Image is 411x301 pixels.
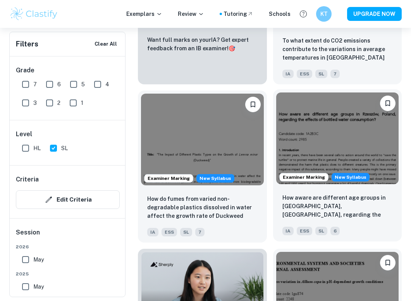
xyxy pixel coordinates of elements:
span: IA [282,227,294,235]
button: Bookmark [245,97,261,112]
span: HL [33,144,41,152]
span: IA [282,70,294,78]
span: 3 [33,99,37,107]
span: 1 [81,99,83,107]
p: Want full marks on your IA ? Get expert feedback from an IB examiner! [147,36,258,53]
a: Examiner MarkingStarting from the May 2026 session, the ESS IA requirements have changed. We crea... [273,91,402,243]
button: Help and Feedback [297,7,310,21]
button: Edit Criteria [16,190,120,209]
p: Exemplars [126,10,162,18]
span: ESS [162,228,177,236]
span: 6 [330,227,340,235]
button: Bookmark [380,255,396,270]
span: May [33,255,44,264]
h6: Session [16,228,120,243]
button: Bookmark [380,96,396,111]
span: 7 [33,80,37,89]
h6: Grade [16,66,120,75]
span: SL [315,227,327,235]
a: Schools [269,10,291,18]
p: How do fumes from varied non-degradable plastics dissolved in water affect the growth rate of Duc... [147,195,258,221]
button: UPGRADE NOW [347,7,402,21]
img: Clastify logo [9,6,58,22]
span: 7 [195,228,205,236]
h6: Filters [16,39,38,50]
a: Tutoring [224,10,253,18]
div: Starting from the May 2026 session, the ESS IA requirements have changed. We created this exempla... [332,173,370,181]
div: Starting from the May 2026 session, the ESS IA requirements have changed. We created this exempla... [196,174,234,183]
h6: Criteria [16,175,39,184]
span: May [33,282,44,291]
span: IA [147,228,158,236]
span: ESS [297,227,312,235]
a: Examiner MarkingStarting from the May 2026 session, the ESS IA requirements have changed. We crea... [138,91,267,243]
span: 5 [81,80,85,89]
span: 🎯 [229,45,235,51]
button: Clear All [93,38,119,50]
span: New Syllabus [196,174,234,183]
span: SL [180,228,192,236]
img: ESS IA example thumbnail: How aware are different age groups in Rz [276,92,399,184]
p: To what extent do CO2 emissions contribute to the variations in average temperatures in Indonesia... [282,36,393,63]
p: Review [178,10,204,18]
span: 6 [57,80,61,89]
h6: KT [320,10,328,18]
p: How aware are different age groups in Rzeszów, Poland, regarding the effects of bottled water con... [282,193,393,220]
span: Examiner Marking [144,175,193,182]
span: SL [315,70,327,78]
span: 2026 [16,243,120,250]
span: SL [61,144,68,152]
span: 2025 [16,270,120,277]
span: Examiner Marking [280,174,328,181]
span: ESS [297,70,312,78]
span: New Syllabus [332,173,370,181]
h6: Level [16,130,120,139]
button: KT [316,6,332,22]
span: 7 [330,70,340,78]
img: ESS IA example thumbnail: How do fumes from varied non-degradable [141,94,264,185]
span: 2 [57,99,60,107]
span: 4 [105,80,109,89]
